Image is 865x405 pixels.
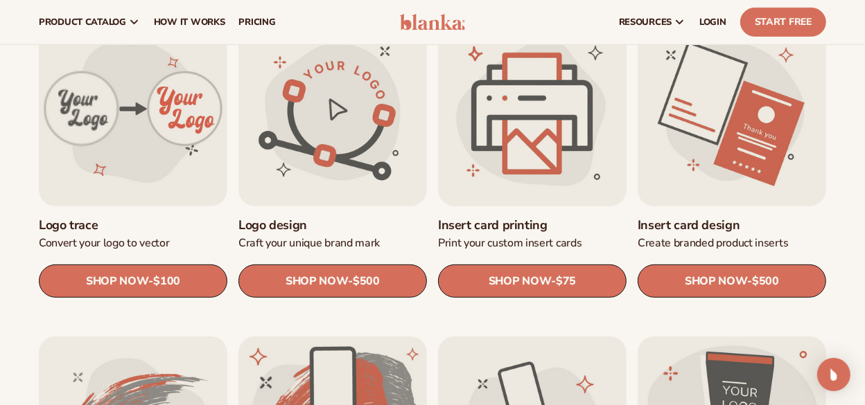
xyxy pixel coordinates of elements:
span: SHOP NOW [86,274,148,287]
span: $500 [752,275,779,288]
span: SHOP NOW [685,274,747,287]
a: Insert card printing [438,217,627,233]
span: $75 [556,275,576,288]
span: LOGIN [699,17,726,28]
span: resources [619,17,672,28]
div: Open Intercom Messenger [817,358,850,391]
span: SHOP NOW [286,274,348,287]
a: SHOP NOW- $500 [238,264,427,298]
span: pricing [238,17,275,28]
span: How It Works [154,17,225,28]
span: SHOP NOW [489,274,551,287]
a: SHOP NOW- $500 [638,264,826,298]
span: $500 [353,275,380,288]
a: Start Free [740,8,826,37]
a: SHOP NOW- $100 [39,264,227,298]
a: Logo design [238,217,427,233]
a: SHOP NOW- $75 [438,264,627,298]
span: $100 [153,275,180,288]
a: Insert card design [638,217,826,233]
span: product catalog [39,17,126,28]
a: Logo trace [39,217,227,233]
img: logo [400,14,465,30]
